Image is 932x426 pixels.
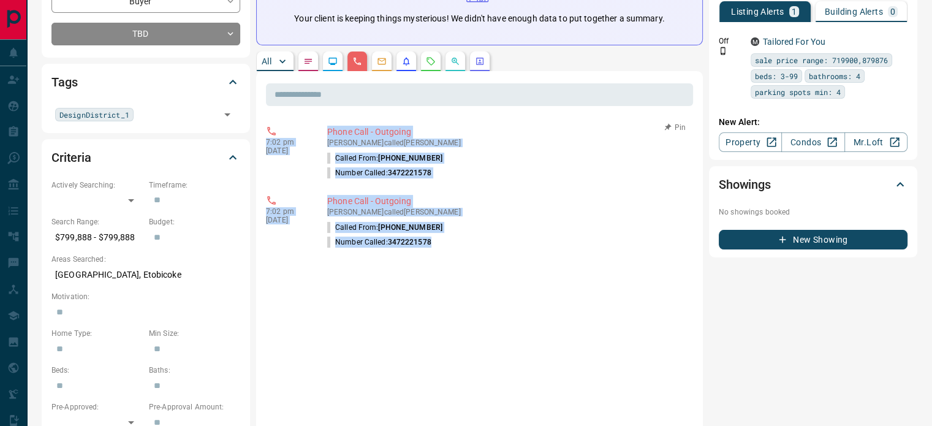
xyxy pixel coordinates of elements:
a: Property [719,132,782,152]
svg: Listing Alerts [401,56,411,66]
span: [PHONE_NUMBER] [378,223,442,232]
div: TBD [51,23,240,45]
a: Condos [781,132,844,152]
span: beds: 3-99 [755,70,798,82]
span: parking spots min: 4 [755,86,841,98]
span: [PHONE_NUMBER] [378,154,442,162]
p: [DATE] [266,146,309,155]
div: Showings [719,170,907,199]
p: Number Called: [327,167,431,178]
p: Number Called: [327,237,431,248]
h2: Showings [719,175,771,194]
p: Off [719,36,743,47]
span: 3472221578 [388,169,431,177]
p: Budget: [149,216,240,227]
p: New Alert: [719,116,907,129]
p: Baths: [149,365,240,376]
p: Called From: [327,153,442,164]
svg: Lead Browsing Activity [328,56,338,66]
div: Criteria [51,143,240,172]
p: [DATE] [266,216,309,224]
p: 7:02 pm [266,207,309,216]
svg: Opportunities [450,56,460,66]
p: Motivation: [51,291,240,302]
button: Pin [657,122,693,133]
p: [PERSON_NAME] called [PERSON_NAME] [327,208,688,216]
p: $799,888 - $799,888 [51,227,143,248]
p: Phone Call - Outgoing [327,195,688,208]
p: Building Alerts [825,7,883,16]
p: [GEOGRAPHIC_DATA], Etobicoke [51,265,240,285]
span: sale price range: 719900,879876 [755,54,888,66]
div: Tags [51,67,240,97]
p: Listing Alerts [731,7,784,16]
svg: Push Notification Only [719,47,727,55]
span: bathrooms: 4 [809,70,860,82]
svg: Agent Actions [475,56,485,66]
svg: Requests [426,56,436,66]
span: 3472221578 [388,238,431,246]
p: 7:02 pm [266,138,309,146]
button: Open [219,106,236,123]
div: mrloft.ca [751,37,759,46]
p: All [262,57,271,66]
h2: Criteria [51,148,91,167]
p: Actively Searching: [51,180,143,191]
a: Tailored For You [763,37,825,47]
p: Phone Call - Outgoing [327,126,688,139]
h2: Tags [51,72,77,92]
p: Pre-Approved: [51,401,143,413]
p: [PERSON_NAME] called [PERSON_NAME] [327,139,688,147]
svg: Emails [377,56,387,66]
p: Pre-Approval Amount: [149,401,240,413]
p: Search Range: [51,216,143,227]
p: No showings booked [719,207,907,218]
p: Min Size: [149,328,240,339]
p: Timeframe: [149,180,240,191]
button: New Showing [719,230,907,249]
p: Home Type: [51,328,143,339]
p: 0 [890,7,895,16]
p: Beds: [51,365,143,376]
a: Mr.Loft [844,132,907,152]
svg: Notes [303,56,313,66]
p: Your client is keeping things mysterious! We didn't have enough data to put together a summary. [294,12,664,25]
p: Called From: [327,222,442,233]
svg: Calls [352,56,362,66]
p: 1 [792,7,797,16]
p: Areas Searched: [51,254,240,265]
span: DesignDistrict_1 [59,108,129,121]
